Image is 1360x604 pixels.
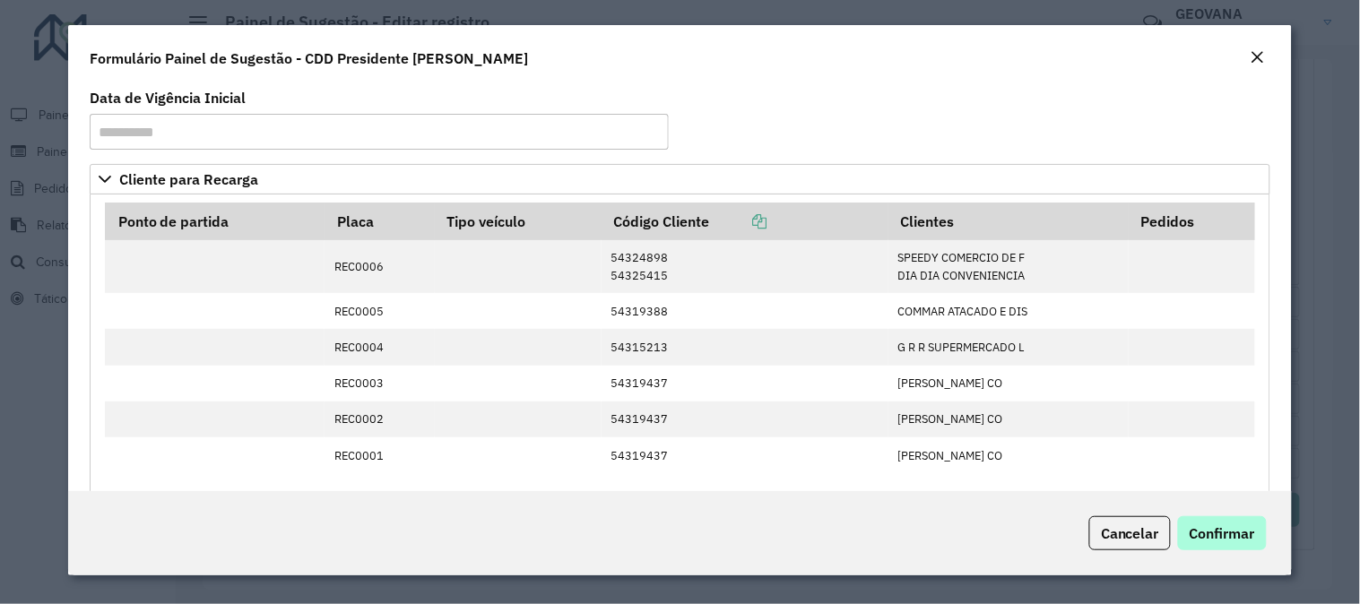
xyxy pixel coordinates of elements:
td: 54324898 54325415 [602,240,888,293]
span: Cliente para Recarga [119,172,258,186]
td: COMMAR ATACADO E DIS [888,293,1129,329]
a: Cliente para Recarga [90,164,1270,194]
th: Tipo veículo [435,203,602,240]
a: Copiar [710,212,767,230]
button: Cancelar [1089,516,1171,550]
td: G R R SUPERMERCADO L [888,329,1129,365]
td: [PERSON_NAME] CO [888,437,1129,473]
td: 54315213 [602,329,888,365]
th: Pedidos [1129,203,1255,240]
td: REC0004 [325,329,435,365]
td: REC0003 [325,366,435,401]
button: Confirmar [1178,516,1267,550]
span: Cancelar [1101,524,1159,542]
td: [PERSON_NAME] CO [888,401,1129,437]
td: REC0006 [325,240,435,293]
th: Código Cliente [602,203,888,240]
label: Observações [105,491,190,513]
td: 54319437 [602,437,888,473]
label: Data de Vigência Inicial [90,87,246,108]
th: Ponto de partida [105,203,325,240]
button: Close [1245,47,1270,70]
td: REC0005 [325,293,435,329]
td: REC0002 [325,401,435,437]
th: Placa [325,203,435,240]
h4: Formulário Painel de Sugestão - CDD Presidente [PERSON_NAME] [90,47,528,69]
span: Confirmar [1190,524,1255,542]
td: 54319437 [602,366,888,401]
em: Fechar [1251,50,1265,65]
td: SPEEDY COMERCIO DE F DIA DIA CONVENIENCIA [888,240,1129,293]
td: [PERSON_NAME] CO [888,366,1129,401]
th: Clientes [888,203,1129,240]
td: 54319437 [602,401,888,437]
td: REC0001 [325,437,435,473]
td: 54319388 [602,293,888,329]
